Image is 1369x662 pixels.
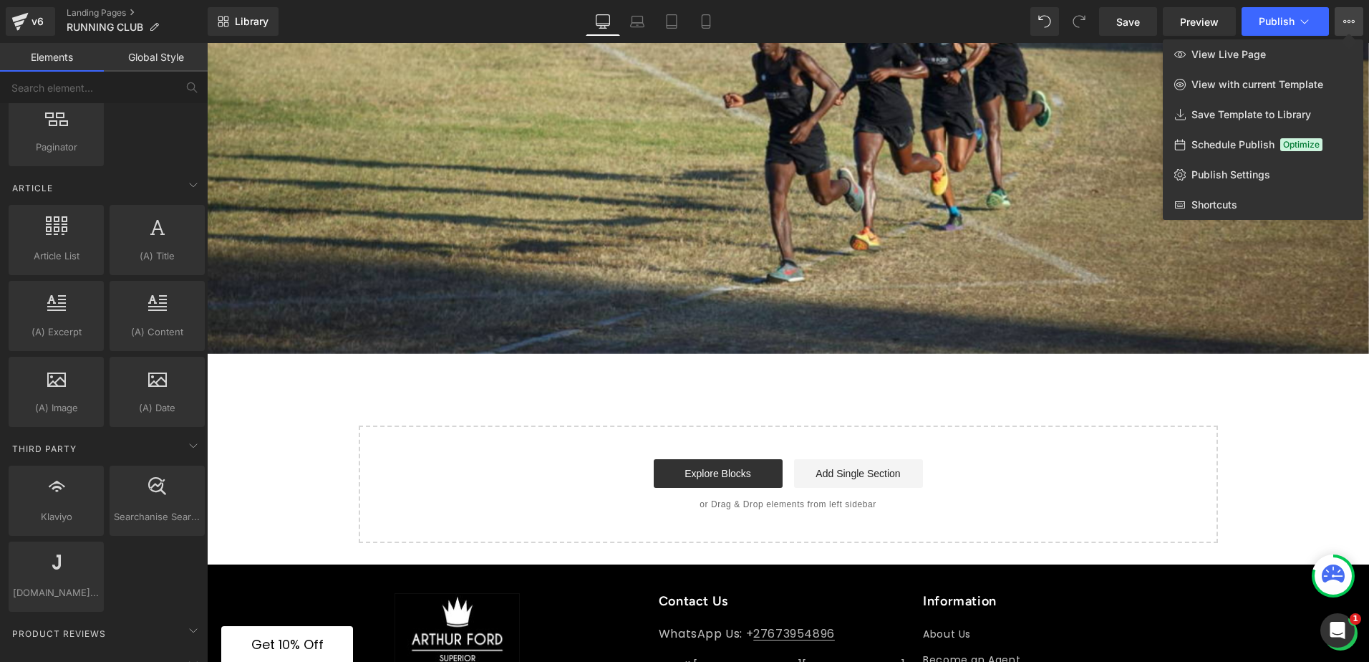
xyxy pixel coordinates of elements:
[11,442,78,456] span: Third Party
[1335,7,1363,36] button: View Live PageView with current TemplateSave Template to LibrarySchedule PublishOptimizePublish S...
[14,583,146,619] div: Get 10% Off
[208,7,279,36] a: New Library
[716,550,974,567] h2: Information
[1320,613,1355,648] iframe: Intercom live chat
[586,7,620,36] a: Desktop
[654,7,689,36] a: Tablet
[452,581,710,602] p: WhatsApp Us: +
[689,7,723,36] a: Mobile
[67,21,143,33] span: RUNNING CLUB
[1191,48,1266,61] span: View Live Page
[13,400,100,416] span: (A) Image
[13,140,100,155] span: Paginator
[114,249,200,264] span: (A) Title
[114,509,200,524] span: Searchanise Search & Filter
[486,615,698,631] a: [EMAIL_ADDRESS][DOMAIN_NAME]
[1191,108,1311,121] span: Save Template to Library
[716,582,764,604] a: About Us
[6,7,55,36] a: v6
[44,593,117,610] span: Get 10% Off
[1242,7,1329,36] button: Publish
[452,550,710,567] h2: Contact Us
[447,416,576,445] a: Explore Blocks
[587,416,716,445] a: Add Single Section
[1280,138,1322,151] span: Optimize
[1116,14,1140,29] span: Save
[1191,138,1274,151] span: Schedule Publish
[13,325,100,340] span: (A) Excerpt
[1030,7,1059,36] button: Undo
[1350,613,1361,625] span: 1
[175,456,988,466] p: or Drag & Drop elements from left sidebar
[104,43,208,72] a: Global Style
[11,181,54,195] span: Article
[11,627,107,641] span: Product Reviews
[620,7,654,36] a: Laptop
[546,582,628,599] a: 27673954896
[1065,7,1093,36] button: Redo
[13,585,100,600] span: [DOMAIN_NAME] Reviews
[13,249,100,264] span: Article List
[1191,168,1270,181] span: Publish Settings
[29,12,47,31] div: v6
[13,509,100,524] span: Klaviyo
[1259,16,1295,27] span: Publish
[114,400,200,416] span: (A) Date
[67,7,208,19] a: Landing Pages
[114,325,200,340] span: (A) Content
[1163,7,1236,36] a: Preview
[1180,14,1219,29] span: Preview
[716,605,813,630] a: Become an Agent
[1191,78,1323,91] span: View with current Template
[1116,573,1151,608] button: Contact us
[452,613,710,634] p: Email:
[1191,198,1237,211] span: Shortcuts
[235,15,269,28] span: Library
